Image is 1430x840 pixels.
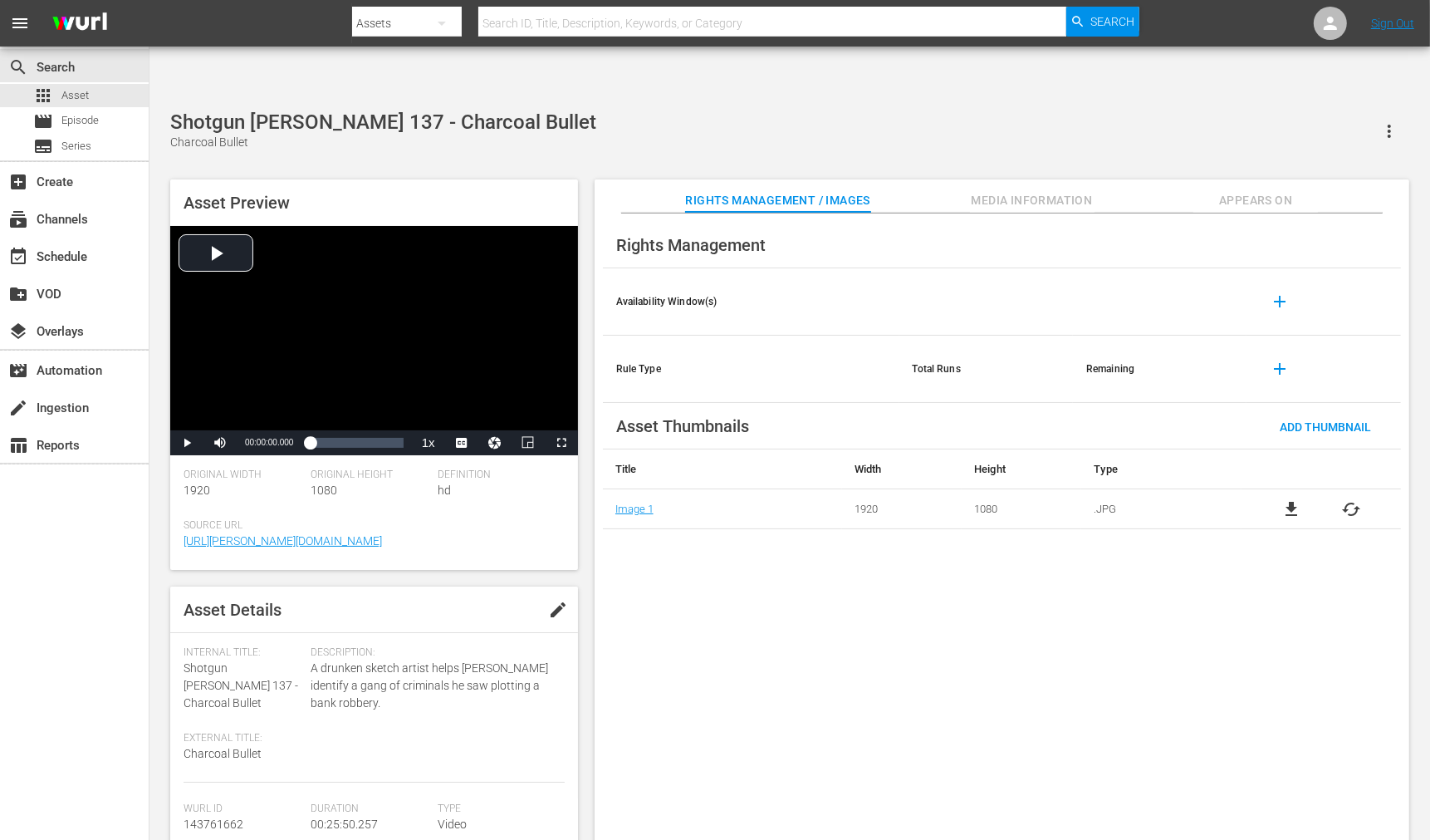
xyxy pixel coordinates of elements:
span: Reports [8,435,28,455]
span: 1920 [184,484,210,497]
td: 1080 [962,489,1081,529]
td: .JPG [1081,489,1241,529]
button: edit [538,590,578,630]
span: Rights Management / Images [685,190,869,211]
span: Charcoal Bullet [184,747,262,760]
span: 1080 [311,484,337,497]
img: ans4CAIJ8jUAAAAAAAAAAAAAAAAAAAAAAAAgQb4GAAAAAAAAAAAAAAAAAAAAAAAAJMjXAAAAAAAAAAAAAAAAAAAAAAAAgAT5G... [40,4,120,43]
span: Shotgun [PERSON_NAME] 137 - Charcoal Bullet [184,661,298,710]
button: Play [170,430,203,455]
button: Fullscreen [545,430,578,455]
span: Asset Preview [184,193,290,213]
span: Wurl Id [184,803,302,816]
th: Title [603,449,842,489]
span: 143761662 [184,818,243,831]
span: Appears On [1193,190,1318,211]
button: Mute [203,430,237,455]
th: Remaining [1073,336,1246,403]
span: menu [10,13,30,33]
span: Channels [8,209,28,229]
th: Height [962,449,1081,489]
span: Media Information [970,190,1095,211]
button: Playback Rate [412,430,445,455]
span: Rights Management [616,235,766,255]
span: Add Thumbnail [1266,420,1384,434]
th: Type [1081,449,1241,489]
td: 1920 [842,489,962,529]
span: Schedule [8,247,28,267]
span: add [1270,359,1290,379]
button: Jump To Time [478,430,512,455]
span: Asset Details [184,600,282,620]
span: Overlays [8,322,28,341]
span: Ingestion [8,398,28,418]
span: hd [438,484,451,497]
div: Shotgun [PERSON_NAME] 137 - Charcoal Bullet [170,111,596,134]
span: Source Url [184,519,556,533]
div: Video Player [170,226,578,455]
span: Create [8,172,28,192]
span: Internal Title: [184,646,302,660]
span: Series [61,138,91,155]
span: Search [8,57,28,77]
span: Automation [8,361,28,381]
button: Add Thumbnail [1266,411,1384,441]
button: add [1260,282,1300,322]
span: Asset [33,86,53,106]
a: Sign Out [1371,17,1414,30]
span: VOD [8,284,28,304]
span: Episode [61,112,99,129]
span: Video [438,818,467,831]
span: Series [33,136,53,156]
span: Search [1090,7,1134,37]
span: 00:00:00.000 [245,438,293,447]
th: Total Runs [899,336,1074,403]
span: Original Width [184,469,302,482]
th: Availability Window(s) [603,268,899,336]
span: 00:25:50.257 [311,818,378,831]
span: add [1270,292,1290,312]
a: [URL][PERSON_NAME][DOMAIN_NAME] [184,534,382,548]
div: Charcoal Bullet [170,134,596,151]
button: add [1260,349,1300,389]
span: Episode [33,111,53,131]
button: cached [1341,499,1361,519]
span: Definition [438,469,556,482]
button: Captions [445,430,478,455]
a: file_download [1281,499,1301,519]
span: A drunken sketch artist helps [PERSON_NAME] identify a gang of criminals he saw plotting a bank r... [311,660,556,712]
span: Original Height [311,469,429,482]
span: edit [548,600,568,620]
span: Asset [61,87,89,104]
th: Width [842,449,962,489]
span: Description: [311,646,556,660]
div: Progress Bar [310,438,403,448]
span: External Title: [184,732,302,745]
button: Picture-in-Picture [512,430,545,455]
a: Image 1 [615,503,654,515]
span: Duration [311,803,429,816]
button: Search [1066,7,1139,37]
span: Type [438,803,556,816]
